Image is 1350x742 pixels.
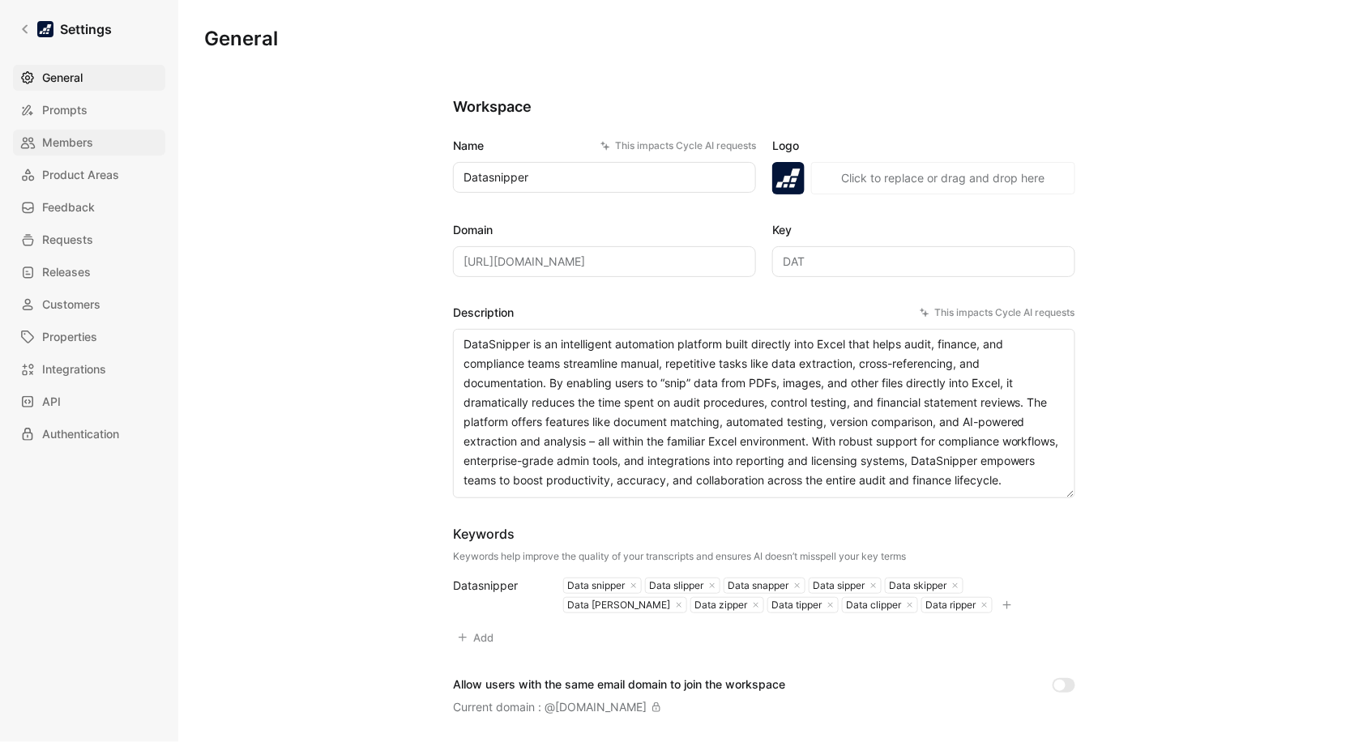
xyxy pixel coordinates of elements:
a: Settings [13,13,118,45]
h2: Workspace [453,97,1075,117]
a: Members [13,130,165,156]
img: logo [772,162,805,194]
div: Data skipper [886,579,946,592]
a: Customers [13,292,165,318]
span: Requests [42,230,93,249]
a: API [13,389,165,415]
textarea: DataSnipper is an intelligent automation platform built directly into Excel that helps audit, fin... [453,329,1075,498]
div: Datasnipper [453,576,544,595]
a: Properties [13,324,165,350]
label: Domain [453,220,756,240]
button: Add [453,626,501,649]
span: General [42,68,83,87]
span: Prompts [42,100,88,120]
input: Some placeholder [453,246,756,277]
span: Product Areas [42,165,119,185]
label: Name [453,136,756,156]
div: Data tipper [768,599,822,612]
span: Feedback [42,198,95,217]
a: Product Areas [13,162,165,188]
div: Allow users with the same email domain to join the workspace [453,675,785,694]
a: Authentication [13,421,165,447]
span: Properties [42,327,97,347]
a: Releases [13,259,165,285]
a: Requests [13,227,165,253]
span: Customers [42,295,100,314]
span: Releases [42,262,91,282]
a: Integrations [13,356,165,382]
a: Prompts [13,97,165,123]
div: Data ripper [922,599,976,612]
div: Current domain : @ [453,697,661,717]
div: [DOMAIN_NAME] [555,697,647,717]
div: Keywords [453,524,906,544]
h1: Settings [60,19,112,39]
span: Authentication [42,424,119,444]
label: Description [453,303,1075,322]
div: This impacts Cycle AI requests [600,138,756,154]
div: Data snipper [564,579,625,592]
a: General [13,65,165,91]
div: Data [PERSON_NAME] [564,599,670,612]
button: Click to replace or drag and drop here [811,162,1075,194]
div: Data slipper [646,579,703,592]
div: Data zipper [691,599,747,612]
a: Feedback [13,194,165,220]
label: Logo [772,136,1075,156]
div: Data sipper [810,579,865,592]
span: Members [42,133,93,152]
span: Integrations [42,360,106,379]
div: This impacts Cycle AI requests [920,305,1075,321]
div: Data snapper [724,579,788,592]
div: Keywords help improve the quality of your transcripts and ensures AI doesn’t misspell your key terms [453,550,906,563]
span: API [42,392,61,412]
label: Key [772,220,1075,240]
div: Data clipper [843,599,901,612]
h1: General [204,26,278,52]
